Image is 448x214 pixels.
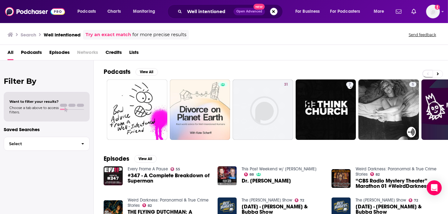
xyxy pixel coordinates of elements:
[300,199,304,202] span: 72
[374,7,384,16] span: More
[254,4,265,10] span: New
[77,7,96,16] span: Podcasts
[242,197,292,203] a: The Rick Burgess Show
[104,155,129,163] h2: Episodes
[107,7,121,16] span: Charts
[412,82,414,88] span: 5
[4,126,90,132] p: Saved Searches
[233,79,293,140] a: 31
[73,7,104,17] button: open menu
[234,8,265,15] button: Open AdvancedNew
[330,7,360,16] span: For Podcasters
[426,5,440,18] img: User Profile
[370,172,380,176] a: 82
[21,32,36,38] h3: Search
[409,6,419,17] a: Show notifications dropdown
[21,47,42,60] a: Podcasts
[356,197,406,203] a: The Rick Burgess Show
[349,82,351,88] span: 7
[9,99,59,104] span: Want to filter your results?
[409,82,416,87] a: 5
[134,155,157,163] button: View All
[128,166,168,172] a: Every Frame A Pause
[242,166,317,172] a: This Past Weekend w/ Theo Von
[129,7,163,17] button: open menu
[295,7,320,16] span: For Business
[104,68,130,76] h2: Podcasts
[44,32,81,38] h3: Well intentioned
[218,166,237,185] img: Dr. Jordan Peterson
[185,7,234,17] input: Search podcasts, credits, & more...
[435,5,440,10] svg: Add a profile image
[376,173,380,176] span: 82
[128,197,209,208] a: Weird Darkness: Paranormal & True Crime Stories
[242,178,291,183] a: Dr. Jordan Peterson
[326,7,369,17] button: open menu
[86,31,131,38] a: Try an exact match
[133,7,155,16] span: Monitoring
[295,198,304,202] a: 72
[49,47,70,60] a: Episodes
[356,178,438,189] a: “CBS Radio Mystery Theater” Marathon 01 #WeirdDarkness #RetroRadio
[244,173,254,176] a: 88
[427,180,442,195] div: Open Intercom Messenger
[132,31,186,38] span: for more precise results
[282,82,291,87] a: 31
[106,47,122,60] a: Credits
[242,178,291,183] span: Dr. [PERSON_NAME]
[4,77,90,86] h2: Filter By
[9,106,59,114] span: Choose a tab above to access filters.
[4,137,90,151] button: Select
[148,204,152,207] span: 82
[296,79,356,140] a: 7
[142,203,152,207] a: 82
[170,167,180,171] a: 55
[249,173,254,176] span: 88
[104,166,123,185] img: #347 - A Complete Breakdown of Superman
[128,173,210,183] a: #347 - A Complete Breakdown of Superman
[7,47,13,60] a: All
[129,47,139,60] a: Lists
[356,166,436,177] a: Weird Darkness: Paranormal & True Crime Stories
[346,82,353,87] a: 7
[358,79,419,140] a: 5
[104,68,158,76] a: PodcastsView All
[4,142,76,146] span: Select
[284,82,288,88] span: 31
[236,10,262,13] span: Open Advanced
[176,168,180,171] span: 55
[332,169,351,188] img: “CBS Radio Mystery Theater” Marathon 01 #WeirdDarkness #RetroRadio
[426,5,440,18] button: Show profile menu
[426,5,440,18] span: Logged in as Ashley_Beenen
[135,68,158,76] button: View All
[104,155,157,163] a: EpisodesView All
[5,6,65,17] img: Podchaser - Follow, Share and Rate Podcasts
[369,7,392,17] button: open menu
[414,199,418,202] span: 72
[393,6,404,17] a: Show notifications dropdown
[77,47,98,60] span: Networks
[291,7,328,17] button: open menu
[409,198,418,202] a: 72
[173,4,289,19] div: Search podcasts, credits, & more...
[103,7,125,17] a: Charts
[407,32,438,37] button: Send feedback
